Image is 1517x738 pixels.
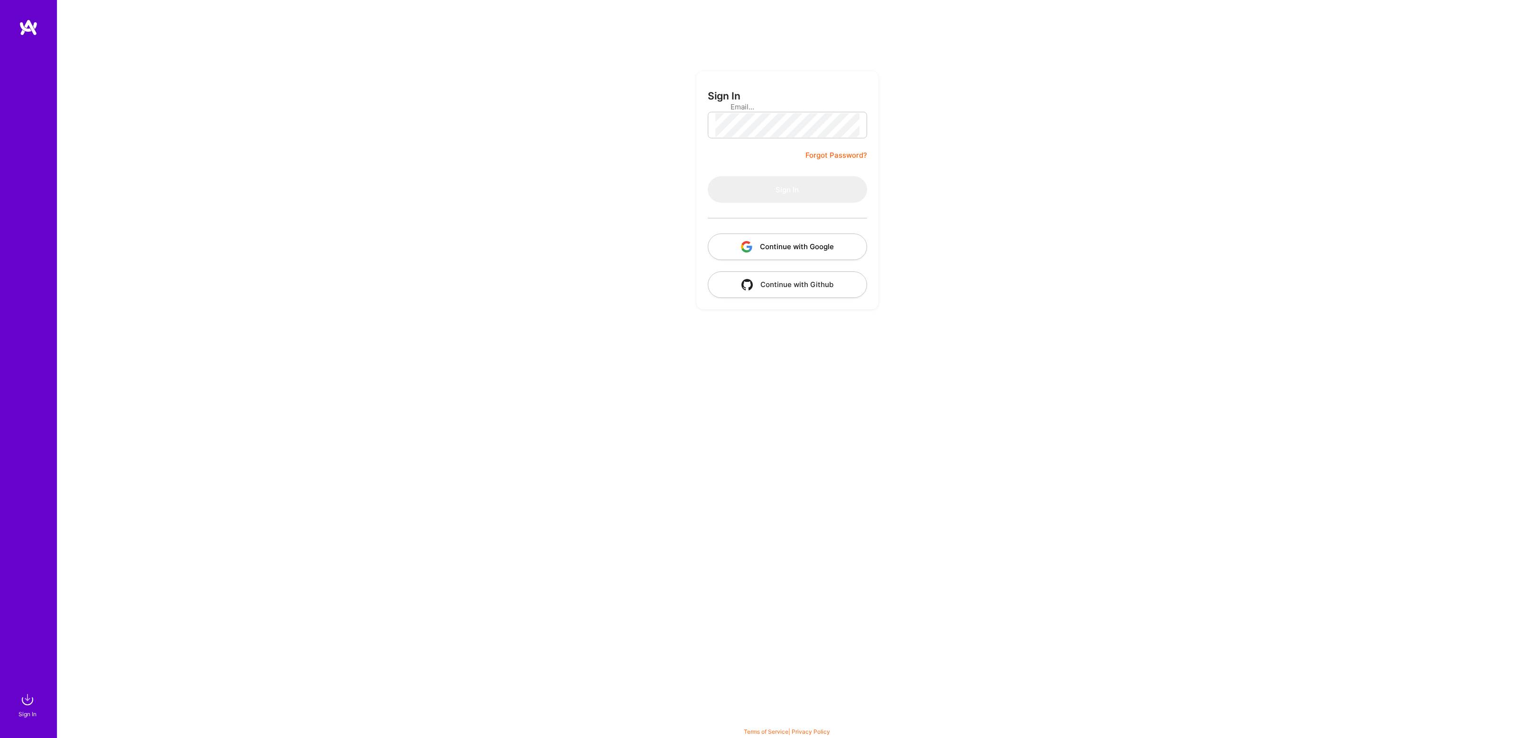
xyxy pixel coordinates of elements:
[19,19,38,36] img: logo
[708,90,740,102] h3: Sign In
[708,176,867,203] button: Sign In
[20,690,37,719] a: sign inSign In
[744,728,788,735] a: Terms of Service
[744,728,830,735] span: |
[741,241,752,252] img: icon
[731,95,844,119] input: Email...
[708,234,867,260] button: Continue with Google
[18,690,37,709] img: sign in
[18,709,37,719] div: Sign In
[805,150,867,161] a: Forgot Password?
[741,279,753,290] img: icon
[57,710,1517,733] div: © 2025 ATeams Inc., All rights reserved.
[792,728,830,735] a: Privacy Policy
[708,271,867,298] button: Continue with Github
